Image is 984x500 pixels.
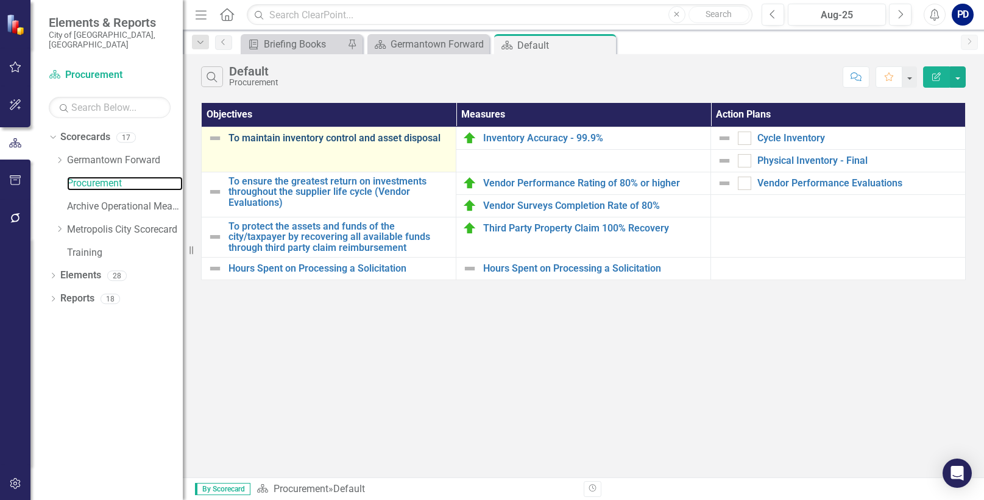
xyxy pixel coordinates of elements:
img: On Target [462,176,477,191]
img: Not Defined [717,131,732,146]
td: Double-Click to Edit Right Click for Context Menu [456,194,711,217]
a: Physical Inventory - Final [757,155,959,166]
button: Search [688,6,749,23]
div: Open Intercom Messenger [943,459,972,488]
img: Not Defined [208,131,222,146]
td: Double-Click to Edit Right Click for Context Menu [456,127,711,149]
a: Vendor Surveys Completion Rate of 80% [483,200,704,211]
td: Double-Click to Edit Right Click for Context Menu [202,257,456,280]
td: Double-Click to Edit Right Click for Context Menu [202,217,456,257]
button: PD [952,4,974,26]
a: To maintain inventory control and asset disposal [228,133,450,144]
div: Germantown Forward [391,37,486,52]
a: Germantown Forward [370,37,486,52]
div: Briefing Books [264,37,344,52]
td: Double-Click to Edit Right Click for Context Menu [456,217,711,257]
div: Procurement [229,78,278,87]
a: Scorecards [60,130,110,144]
td: Double-Click to Edit Right Click for Context Menu [711,149,966,172]
a: Vendor Performance Evaluations [757,178,959,189]
td: Double-Click to Edit Right Click for Context Menu [456,172,711,194]
a: Cycle Inventory [757,133,959,144]
span: Elements & Reports [49,15,171,30]
a: To protect the assets and funds of the city/taxpayer by recovering all available funds through th... [228,221,450,253]
div: 18 [101,294,120,304]
span: Search [706,9,732,19]
div: Default [333,483,365,495]
a: Training [67,246,183,260]
td: Double-Click to Edit Right Click for Context Menu [456,257,711,280]
a: Archive Operational Measures [67,200,183,214]
a: Germantown Forward [67,153,183,167]
a: Procurement [67,177,183,191]
div: » [257,482,575,496]
div: 17 [116,132,136,143]
img: ClearPoint Strategy [6,14,27,35]
small: City of [GEOGRAPHIC_DATA], [GEOGRAPHIC_DATA] [49,30,171,50]
a: To ensure the greatest return on investments throughout the supplier life cycle (Vendor Evaluations) [228,176,450,208]
input: Search ClearPoint... [247,4,752,26]
a: Third Party Property Claim 100% Recovery [483,223,704,234]
img: Not Defined [208,230,222,244]
a: Reports [60,292,94,306]
span: By Scorecard [195,483,250,495]
td: Double-Click to Edit Right Click for Context Menu [202,127,456,172]
td: Double-Click to Edit Right Click for Context Menu [711,127,966,149]
img: Not Defined [462,261,477,276]
img: Not Defined [208,261,222,276]
img: On Target [462,199,477,213]
a: Inventory Accuracy - 99.9% [483,133,704,144]
img: Not Defined [717,153,732,168]
div: 28 [107,270,127,281]
img: Not Defined [717,176,732,191]
td: Double-Click to Edit Right Click for Context Menu [202,172,456,217]
a: Hours Spent on Processing a Solicitation [228,263,450,274]
a: Procurement [49,68,171,82]
a: Briefing Books [244,37,344,52]
div: Default [229,65,278,78]
img: Not Defined [208,185,222,199]
a: Metropolis City Scorecard [67,223,183,237]
input: Search Below... [49,97,171,118]
a: Elements [60,269,101,283]
td: Double-Click to Edit Right Click for Context Menu [711,172,966,194]
button: Aug-25 [788,4,887,26]
a: Vendor Performance Rating of 80% or higher [483,178,704,189]
img: On Target [462,221,477,236]
div: Aug-25 [792,8,882,23]
div: Default [517,38,613,53]
a: Procurement [274,483,328,495]
a: Hours Spent on Processing a Solicitation [483,263,704,274]
img: On Target [462,131,477,146]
